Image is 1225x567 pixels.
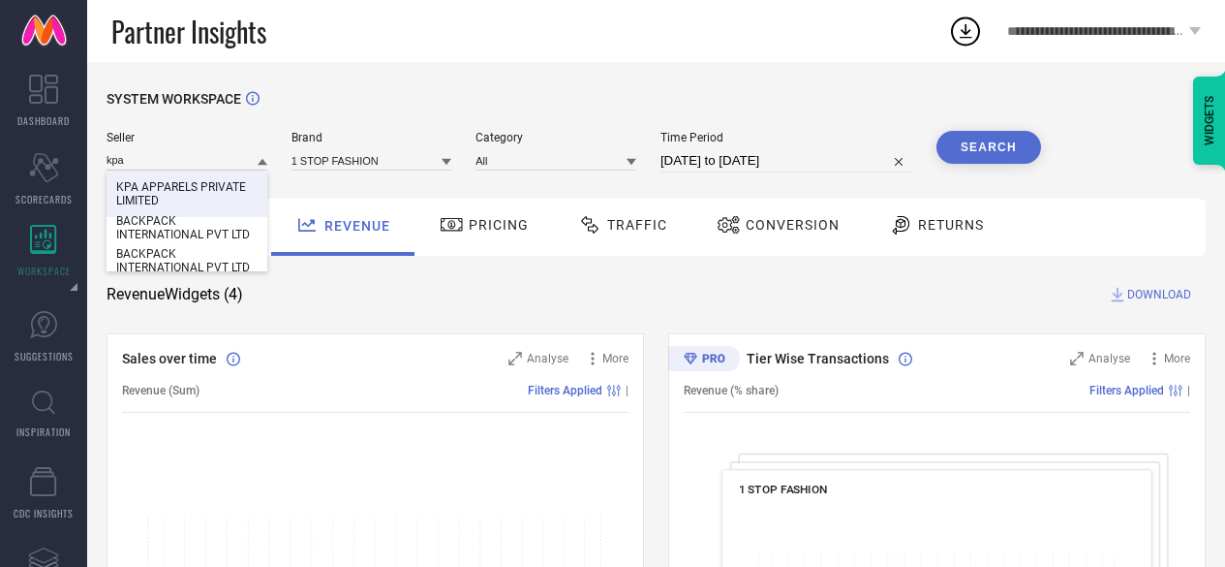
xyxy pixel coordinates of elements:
svg: Zoom [1070,352,1084,365]
span: Sales over time [122,351,217,366]
div: BACKPACK INTERNATIONAL PVT LTD (old) [107,237,267,298]
span: Revenue [324,218,390,234]
span: Brand [291,131,452,144]
button: Search [936,131,1041,164]
div: KPA APPARELS PRIVATE LIMITED [107,171,267,217]
span: DOWNLOAD [1127,285,1191,304]
div: Open download list [948,14,983,48]
span: BACKPACK INTERNATIONAL PVT LTD [116,214,258,241]
span: KPA APPARELS PRIVATE LIMITED [116,180,258,207]
span: Revenue Widgets ( 4 ) [107,285,243,304]
span: SCORECARDS [15,192,73,206]
span: Seller [107,131,267,144]
div: BACKPACK INTERNATIONAL PVT LTD [107,205,267,251]
span: Conversion [746,217,840,233]
span: More [1164,352,1190,365]
span: SYSTEM WORKSPACE [107,91,241,107]
span: Tier Wise Transactions [747,351,889,366]
span: BACKPACK INTERNATIONAL PVT LTD (old) [116,247,258,288]
span: More [602,352,628,365]
span: SUGGESTIONS [15,349,74,363]
span: Filters Applied [528,384,602,397]
span: Analyse [1088,352,1130,365]
span: Revenue (% share) [684,384,779,397]
span: | [1187,384,1190,397]
div: Premium [668,346,740,375]
span: WORKSPACE [17,264,71,278]
span: DASHBOARD [17,113,70,128]
span: Category [475,131,636,144]
span: Time Period [660,131,912,144]
svg: Zoom [508,352,522,365]
span: | [626,384,628,397]
span: 1 STOP FASHION [739,483,828,496]
span: Analyse [527,352,568,365]
span: INSPIRATION [16,425,71,439]
span: Traffic [607,217,667,233]
span: Partner Insights [111,12,266,51]
span: CDC INSIGHTS [14,506,74,520]
span: Revenue (Sum) [122,384,199,397]
span: Pricing [469,217,529,233]
span: Filters Applied [1089,384,1164,397]
input: Select time period [660,149,912,173]
span: Returns [918,217,984,233]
